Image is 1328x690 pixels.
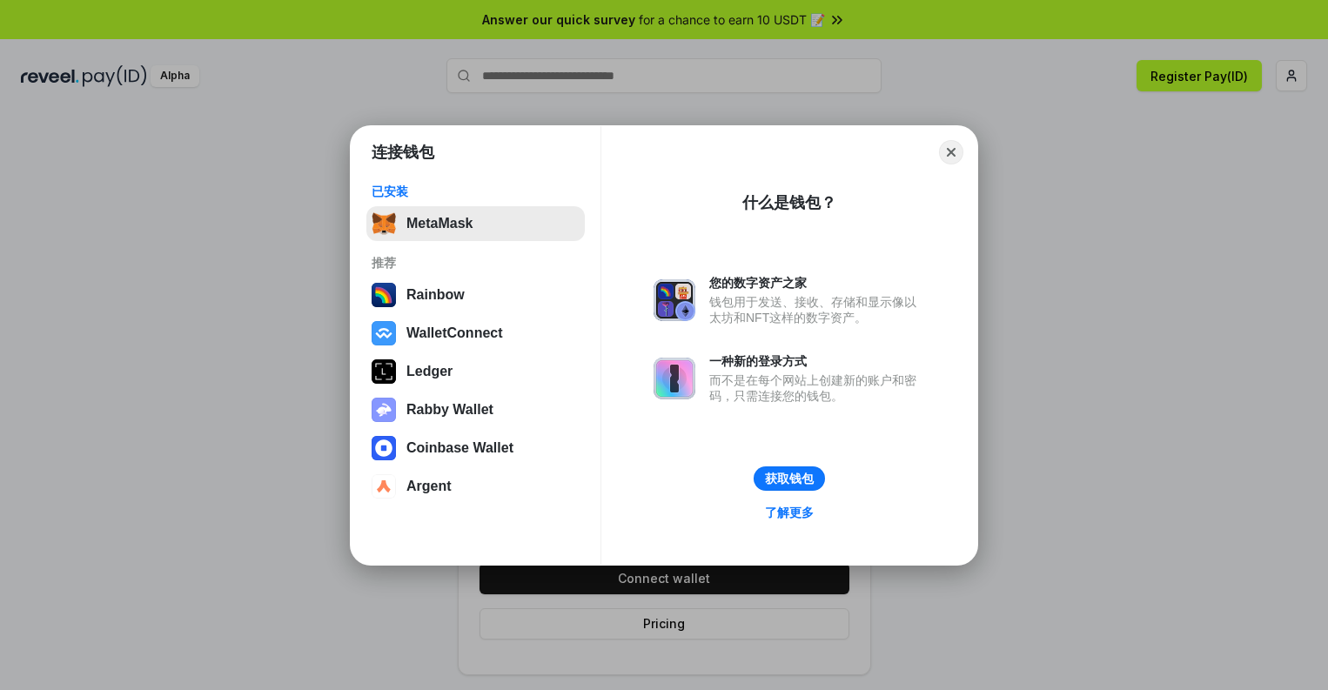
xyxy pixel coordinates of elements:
img: svg+xml,%3Csvg%20width%3D%22120%22%20height%3D%22120%22%20viewBox%3D%220%200%20120%20120%22%20fil... [372,283,396,307]
img: svg+xml,%3Csvg%20width%3D%2228%22%20height%3D%2228%22%20viewBox%3D%220%200%2028%2028%22%20fill%3D... [372,436,396,460]
button: Rabby Wallet [366,392,585,427]
button: MetaMask [366,206,585,241]
h1: 连接钱包 [372,142,434,163]
img: svg+xml,%3Csvg%20fill%3D%22none%22%20height%3D%2233%22%20viewBox%3D%220%200%2035%2033%22%20width%... [372,211,396,236]
button: WalletConnect [366,316,585,351]
div: 已安装 [372,184,580,199]
img: svg+xml,%3Csvg%20xmlns%3D%22http%3A%2F%2Fwww.w3.org%2F2000%2Fsvg%22%20width%3D%2228%22%20height%3... [372,359,396,384]
div: 推荐 [372,255,580,271]
a: 了解更多 [755,501,824,524]
button: Coinbase Wallet [366,431,585,466]
div: Ledger [406,364,453,379]
div: Coinbase Wallet [406,440,513,456]
div: 获取钱包 [765,471,814,486]
img: svg+xml,%3Csvg%20xmlns%3D%22http%3A%2F%2Fwww.w3.org%2F2000%2Fsvg%22%20fill%3D%22none%22%20viewBox... [372,398,396,422]
div: 您的数字资产之家 [709,275,925,291]
div: MetaMask [406,216,473,231]
button: Rainbow [366,278,585,312]
button: Close [939,140,963,164]
img: svg+xml,%3Csvg%20xmlns%3D%22http%3A%2F%2Fwww.w3.org%2F2000%2Fsvg%22%20fill%3D%22none%22%20viewBox... [654,279,695,321]
div: 而不是在每个网站上创建新的账户和密码，只需连接您的钱包。 [709,372,925,404]
img: svg+xml,%3Csvg%20width%3D%2228%22%20height%3D%2228%22%20viewBox%3D%220%200%2028%2028%22%20fill%3D... [372,474,396,499]
button: 获取钱包 [754,466,825,491]
button: Ledger [366,354,585,389]
div: 了解更多 [765,505,814,520]
button: Argent [366,469,585,504]
img: svg+xml,%3Csvg%20width%3D%2228%22%20height%3D%2228%22%20viewBox%3D%220%200%2028%2028%22%20fill%3D... [372,321,396,345]
div: Argent [406,479,452,494]
div: 钱包用于发送、接收、存储和显示像以太坊和NFT这样的数字资产。 [709,294,925,325]
div: Rabby Wallet [406,402,493,418]
img: svg+xml,%3Csvg%20xmlns%3D%22http%3A%2F%2Fwww.w3.org%2F2000%2Fsvg%22%20fill%3D%22none%22%20viewBox... [654,358,695,399]
div: 什么是钱包？ [742,192,836,213]
div: Rainbow [406,287,465,303]
div: 一种新的登录方式 [709,353,925,369]
div: WalletConnect [406,325,503,341]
